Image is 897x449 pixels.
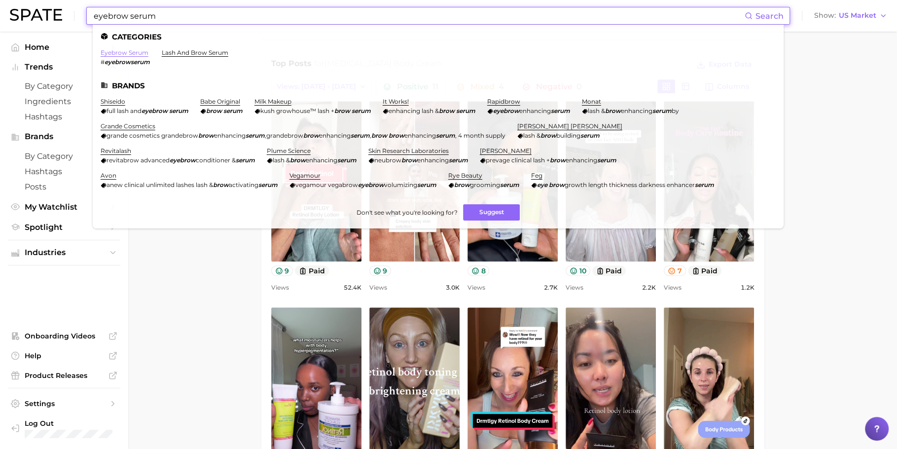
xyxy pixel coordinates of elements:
[254,98,291,105] a: milk makeup
[467,282,485,294] span: Views
[519,107,551,114] span: enhancing
[25,112,104,121] span: Hashtags
[101,122,155,130] a: grande cosmetics
[540,132,556,139] em: brow
[351,132,370,139] em: serum
[8,245,120,260] button: Industries
[8,78,120,94] a: by Category
[101,147,131,154] a: revitalash
[229,181,258,188] span: activating
[551,107,570,114] em: serum
[107,132,198,139] span: grande cosmetics grandebrow
[814,13,836,18] span: Show
[449,156,468,164] em: serum
[404,132,436,139] span: enhancing
[672,107,679,114] span: by
[25,182,104,191] span: Posts
[295,181,358,188] span: vegamour vegabrow
[597,156,616,164] em: serum
[169,107,188,114] em: serum
[236,156,255,164] em: serum
[258,181,278,188] em: serum
[493,107,519,114] em: eyebrow
[8,348,120,363] a: Help
[25,332,104,340] span: Onboarding Videos
[839,13,876,18] span: US Market
[200,98,240,105] a: babe original
[371,132,387,139] em: brow
[642,282,656,294] span: 2.2k
[25,81,104,91] span: by Category
[446,282,460,294] span: 3.0k
[580,132,600,139] em: serum
[25,167,104,176] span: Hashtags
[384,181,417,188] span: volumizing
[566,282,583,294] span: Views
[8,129,120,144] button: Brands
[463,204,520,221] button: Suggest
[531,172,542,179] a: feg
[470,181,500,188] span: grooming
[214,132,246,139] span: enhancing
[556,132,580,139] span: building
[369,282,387,294] span: Views
[8,416,120,442] a: Log out. Currently logged in with e-mail jenny.zeng@spate.nyc.
[271,265,293,276] button: 9
[25,132,104,141] span: Brands
[544,282,558,294] span: 2.7k
[500,181,519,188] em: serum
[142,107,168,114] em: eyebrow
[358,181,384,188] em: eyebrow
[8,396,120,411] a: Settings
[267,147,311,154] a: plume science
[101,58,105,66] span: #
[401,156,417,164] em: brow
[565,181,695,188] span: growth length thickness darkness enhancer
[455,132,505,139] span: , 4 month supply
[93,7,745,24] input: Search here for a brand, industry, or ingredient
[448,172,482,179] a: rye beauty
[688,265,722,276] button: paid
[25,351,104,360] span: Help
[374,156,401,164] span: neubrow
[162,49,228,56] a: lash and brow serum
[8,368,120,383] a: Product Releases
[8,149,120,164] a: by Category
[289,172,321,179] a: vegamour
[290,156,306,164] em: brow
[337,156,357,164] em: serum
[101,98,125,105] a: shiseido
[295,265,329,276] button: paid
[170,156,196,164] em: eyebrow
[101,49,148,56] a: eyebrow serum
[621,107,652,114] span: enhancing
[25,42,104,52] span: Home
[198,132,214,139] em: brow
[664,282,682,294] span: Views
[107,107,142,114] span: full lash and
[537,181,565,188] em: eye brow
[344,282,361,294] span: 52.4k
[303,132,319,139] em: brow
[389,132,404,139] em: brow
[25,399,104,408] span: Settings
[25,151,104,161] span: by Category
[8,109,120,124] a: Hashtags
[566,156,597,164] span: enhancing
[8,39,120,55] a: Home
[605,107,621,114] em: brow
[695,181,714,188] em: serum
[467,265,490,276] button: 8
[101,33,776,41] li: Categories
[389,107,439,114] span: enhancing lash &
[101,132,505,139] div: , ,
[306,156,337,164] span: enhancing
[107,181,213,188] span: anew clinical unlimited lashes lash &
[25,97,104,106] span: Ingredients
[273,156,290,164] span: lash &
[8,179,120,194] a: Posts
[566,265,590,276] button: 10
[25,223,104,232] span: Spotlight
[383,98,409,105] a: it works!
[454,181,470,188] em: brow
